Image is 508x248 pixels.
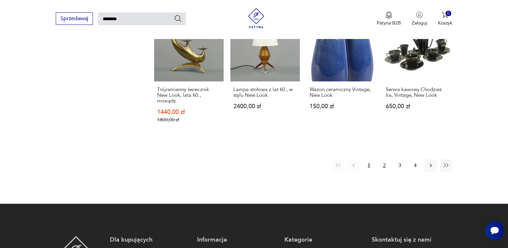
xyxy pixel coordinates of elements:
[363,159,375,171] button: 1
[157,109,221,115] p: 1440,00 zł
[157,117,221,123] p: 1800,00 zł
[157,87,221,104] h3: Trójramienny świecznik New Look, lata 60., mosiądz.
[409,159,421,171] button: 4
[412,11,427,26] button: Zaloguj
[485,221,504,240] iframe: Smartsupp widget button
[416,11,423,18] img: Ikonka użytkownika
[174,14,182,23] button: Szukaj
[372,236,452,244] p: Skontaktuj się z nami
[110,236,190,244] p: Dla kupujących
[310,87,373,98] h3: Wazon ceramiczny Vintage, New Look
[377,20,401,26] p: Patyna B2B
[385,11,392,19] img: Ikona medalu
[442,11,448,18] img: Ikona koszyka
[310,104,373,109] p: 150,00 zł
[383,12,452,136] a: KlasykSerwis kawowy Chodzież Ira, Vintage, New LookSerwis kawowy Chodzież Ira, Vintage, New Look6...
[307,12,376,136] a: Wazon ceramiczny Vintage, New LookWazon ceramiczny Vintage, New Look150,00 zł
[386,87,449,98] h3: Serwis kawowy Chodzież Ira, Vintage, New Look
[446,11,451,16] div: 0
[377,11,401,26] a: Ikona medaluPatyna B2B
[377,11,401,26] button: Patyna B2B
[246,8,266,28] img: Patyna - sklep z meblami i dekoracjami vintage
[56,12,93,25] button: Sprzedawaj
[438,20,452,26] p: Koszyk
[197,236,278,244] p: Informacje
[412,20,427,26] p: Zaloguj
[378,159,390,171] button: 2
[230,12,300,136] a: Lampa stołowa z lat 60., w stylu New Look.Lampa stołowa z lat 60., w stylu New Look.2400,00 zł
[154,12,224,136] a: SaleTrójramienny świecznik New Look, lata 60., mosiądz.Trójramienny świecznik New Look, lata 60.,...
[233,87,297,98] h3: Lampa stołowa z lat 60., w stylu New Look.
[284,236,365,244] p: Kategorie
[386,104,449,109] p: 650,00 zł
[233,104,297,109] p: 2400,00 zł
[394,159,406,171] button: 3
[56,17,93,22] a: Sprzedawaj
[438,11,452,26] button: 0Koszyk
